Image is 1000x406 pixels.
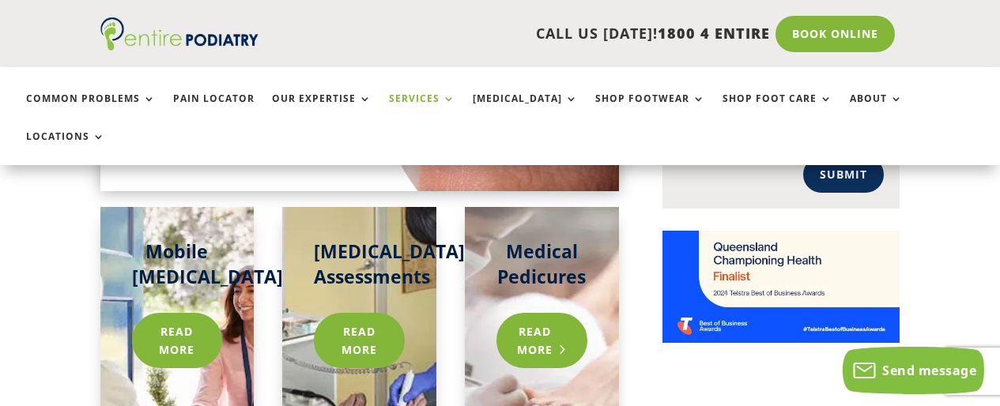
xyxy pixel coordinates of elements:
[280,24,770,44] p: CALL US [DATE]!
[803,156,884,193] button: Submit
[314,239,405,297] h2: [MEDICAL_DATA] Assessments
[389,93,455,127] a: Services
[595,93,705,127] a: Shop Footwear
[132,239,223,297] h2: Mobile [MEDICAL_DATA]
[26,93,156,127] a: Common Problems
[272,93,372,127] a: Our Expertise
[843,347,984,394] button: Send message
[662,330,900,346] a: Telstra Business Awards QLD State Finalist - Championing Health Category
[658,24,770,43] span: 1800 4 ENTIRE
[100,38,258,54] a: Entire Podiatry
[723,93,832,127] a: Shop Foot Care
[26,131,105,165] a: Locations
[473,93,578,127] a: [MEDICAL_DATA]
[314,313,405,368] a: Read more
[496,239,587,297] h2: Medical Pedicures
[100,17,258,51] img: logo (1)
[850,93,903,127] a: About
[882,362,976,379] span: Send message
[775,16,895,52] a: Book Online
[173,93,255,127] a: Pain Locator
[496,313,587,368] a: Read more
[132,313,223,368] a: Read more
[662,231,900,343] img: Telstra Business Awards QLD State Finalist - Championing Health Category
